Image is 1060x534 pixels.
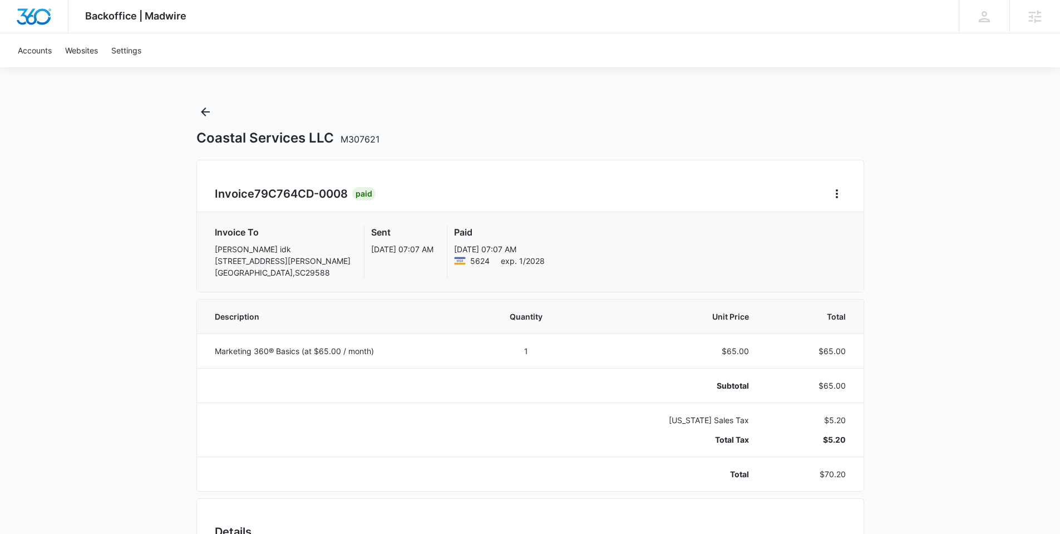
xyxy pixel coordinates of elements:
h2: Invoice [215,185,352,202]
td: 1 [475,334,578,368]
h3: Sent [371,226,433,239]
span: exp. 1/2028 [501,255,545,267]
p: $70.20 [776,468,845,480]
span: Description [215,311,462,322]
p: $65.00 [776,345,845,357]
button: Back [196,103,214,121]
p: [PERSON_NAME] idk [STREET_ADDRESS][PERSON_NAME] [GEOGRAPHIC_DATA] , SC 29588 [215,243,351,278]
span: Visa ending with [470,255,490,267]
span: Quantity [489,311,565,322]
button: Home [828,185,846,203]
p: Total [591,468,749,480]
p: $65.00 [776,380,845,391]
p: Subtotal [591,380,749,391]
span: Backoffice | Madwire [85,10,186,22]
h3: Paid [454,226,545,239]
span: Total [776,311,845,322]
p: [DATE] 07:07 AM [371,243,433,255]
p: Marketing 360® Basics (at $65.00 / month) [215,345,462,357]
span: 79C764CD-0008 [254,187,348,200]
span: M307621 [341,134,379,145]
span: Unit Price [591,311,749,322]
p: Total Tax [591,434,749,445]
p: $5.20 [776,414,845,426]
a: Accounts [11,33,58,67]
a: Websites [58,33,105,67]
h3: Invoice To [215,226,351,239]
div: Paid [352,187,376,200]
p: [DATE] 07:07 AM [454,243,545,255]
p: [US_STATE] Sales Tax [591,414,749,426]
p: $65.00 [591,345,749,357]
h1: Coastal Services LLC [196,130,379,146]
a: Settings [105,33,148,67]
p: $5.20 [776,434,845,445]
